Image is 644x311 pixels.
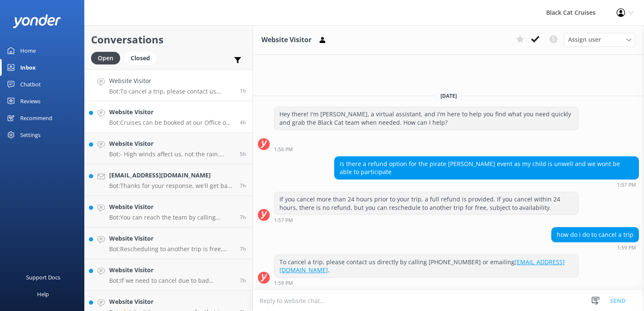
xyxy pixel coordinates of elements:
span: Oct 01 2025 07:42am (UTC +13:00) Pacific/Auckland [240,245,246,252]
h4: Website Visitor [109,107,233,117]
a: Website VisitorBot:You can reach the team by calling [PHONE_NUMBER] for Akaroa trips or [PHONE_NU... [85,196,252,228]
div: Inbox [20,59,36,76]
h4: Website Visitor [109,234,233,243]
div: Support Docs [26,269,60,286]
p: Bot: Cruises can be booked at our Office on the [GEOGRAPHIC_DATA] and at our Beach Road Booking O... [109,119,233,126]
p: Bot: You can reach the team by calling [PHONE_NUMBER] for Akaroa trips or [PHONE_NUMBER] for Lytt... [109,214,233,221]
span: Oct 01 2025 10:06am (UTC +13:00) Pacific/Auckland [240,150,246,158]
div: Oct 01 2025 01:57pm (UTC +13:00) Pacific/Auckland [334,182,639,188]
strong: 1:56 PM [274,147,293,152]
div: If you cancel more than 24 hours prior to your trip, a full refund is provided. If you cancel wit... [274,192,578,214]
h2: Conversations [91,32,246,48]
a: Website VisitorBot:- High winds affect us, not the rain. Decisions are made on the day of the tri... [85,133,252,164]
p: Bot: Rescheduling to another trip is free, subject to availability. If you need to change your bo... [109,245,233,253]
div: Help [37,286,49,303]
h3: Website Visitor [261,35,311,46]
h4: Website Visitor [109,139,233,148]
a: Website VisitorBot:To cancel a trip, please contact us directly by calling [PHONE_NUMBER] or emai... [85,70,252,101]
a: Website VisitorBot:If we need to cancel due to bad weather, our goal is to reschedule where we ca... [85,259,252,291]
span: Oct 01 2025 07:17am (UTC +13:00) Pacific/Auckland [240,277,246,284]
strong: 1:57 PM [274,218,293,223]
h4: Website Visitor [109,297,233,306]
p: Bot: If we need to cancel due to bad weather, our goal is to reschedule where we can. If you have... [109,277,233,284]
p: Bot: To cancel a trip, please contact us directly by calling [PHONE_NUMBER] or emailing [EMAIL_AD... [109,88,233,95]
img: yonder-white-logo.png [13,14,61,28]
div: how do i do to cancel a trip [552,228,639,242]
span: Oct 01 2025 07:49am (UTC +13:00) Pacific/Auckland [240,214,246,221]
a: Open [91,53,124,62]
div: To cancel a trip, please contact us directly by calling [PHONE_NUMBER] or emailing . [274,255,578,277]
h4: Website Visitor [109,265,233,275]
div: Recommend [20,110,52,126]
div: Closed [124,52,156,64]
span: [DATE] [435,92,462,99]
div: Hey there! I'm [PERSON_NAME], a virtual assistant, and I'm here to help you find what you need qu... [274,107,578,129]
a: Website VisitorBot:Rescheduling to another trip is free, subject to availability. If you need to ... [85,228,252,259]
div: Oct 01 2025 01:56pm (UTC +13:00) Pacific/Auckland [274,146,579,152]
div: Oct 01 2025 01:59pm (UTC +13:00) Pacific/Auckland [551,244,639,250]
div: Chatbot [20,76,41,93]
a: [EMAIL_ADDRESS][DOMAIN_NAME]Bot:Thanks for your response, we'll get back to you as soon as we can... [85,164,252,196]
a: Website VisitorBot:Cruises can be booked at our Office on the [GEOGRAPHIC_DATA] and at our Beach ... [85,101,252,133]
strong: 1:57 PM [617,182,636,188]
a: Closed [124,53,161,62]
div: Settings [20,126,40,143]
span: Oct 01 2025 01:59pm (UTC +13:00) Pacific/Auckland [240,87,246,94]
div: Open [91,52,120,64]
div: Assign User [564,33,636,46]
div: is there a refund option for the pirate [PERSON_NAME] event as my child is unwell and we wont be ... [335,157,639,179]
h4: Website Visitor [109,202,233,212]
span: Assign user [568,35,601,44]
div: Reviews [20,93,40,110]
a: [EMAIL_ADDRESS][DOMAIN_NAME] [279,258,565,274]
h4: Website Visitor [109,76,233,86]
p: Bot: Thanks for your response, we'll get back to you as soon as we can during opening hours. [109,182,233,190]
strong: 1:59 PM [617,245,636,250]
strong: 1:59 PM [274,281,293,286]
div: Oct 01 2025 01:57pm (UTC +13:00) Pacific/Auckland [274,217,579,223]
h4: [EMAIL_ADDRESS][DOMAIN_NAME] [109,171,233,180]
div: Oct 01 2025 01:59pm (UTC +13:00) Pacific/Auckland [274,280,579,286]
div: Home [20,42,36,59]
p: Bot: - High winds affect us, not the rain. Decisions are made on the day of the trip, and you wil... [109,150,233,158]
span: Oct 01 2025 10:33am (UTC +13:00) Pacific/Auckland [240,119,246,126]
span: Oct 01 2025 07:52am (UTC +13:00) Pacific/Auckland [240,182,246,189]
